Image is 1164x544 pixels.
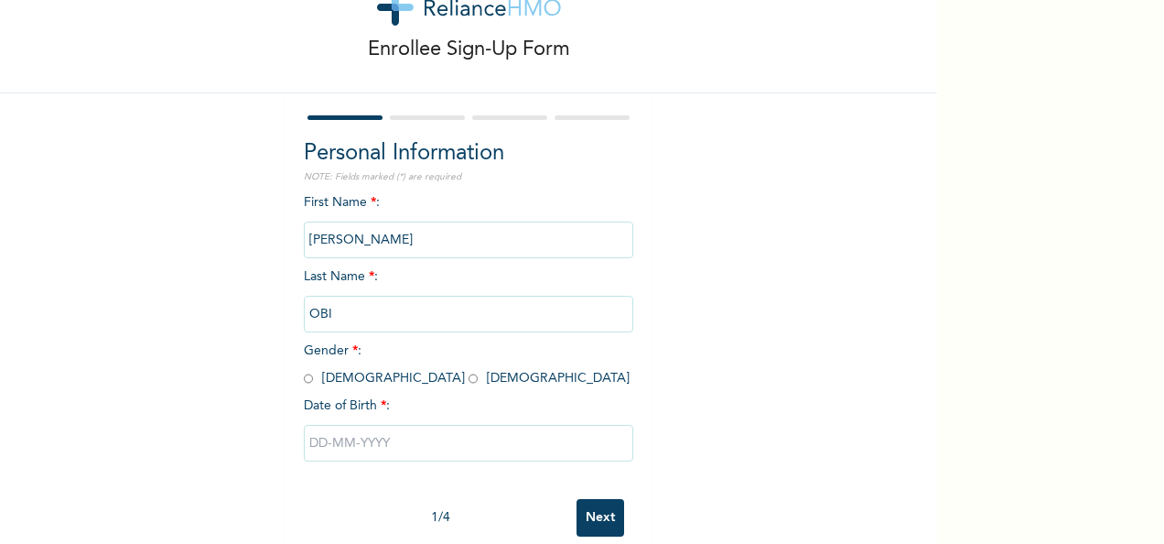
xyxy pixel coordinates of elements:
[304,137,633,170] h2: Personal Information
[304,508,577,528] div: 1 / 4
[304,270,633,321] span: Last Name :
[304,425,633,462] input: DD-MM-YYYY
[304,397,390,416] span: Date of Birth :
[368,35,570,65] p: Enrollee Sign-Up Form
[304,196,633,246] span: First Name :
[304,170,633,184] p: NOTE: Fields marked (*) are required
[304,344,630,385] span: Gender : [DEMOGRAPHIC_DATA] [DEMOGRAPHIC_DATA]
[304,296,633,332] input: Enter your last name
[304,222,633,258] input: Enter your first name
[577,499,624,537] input: Next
